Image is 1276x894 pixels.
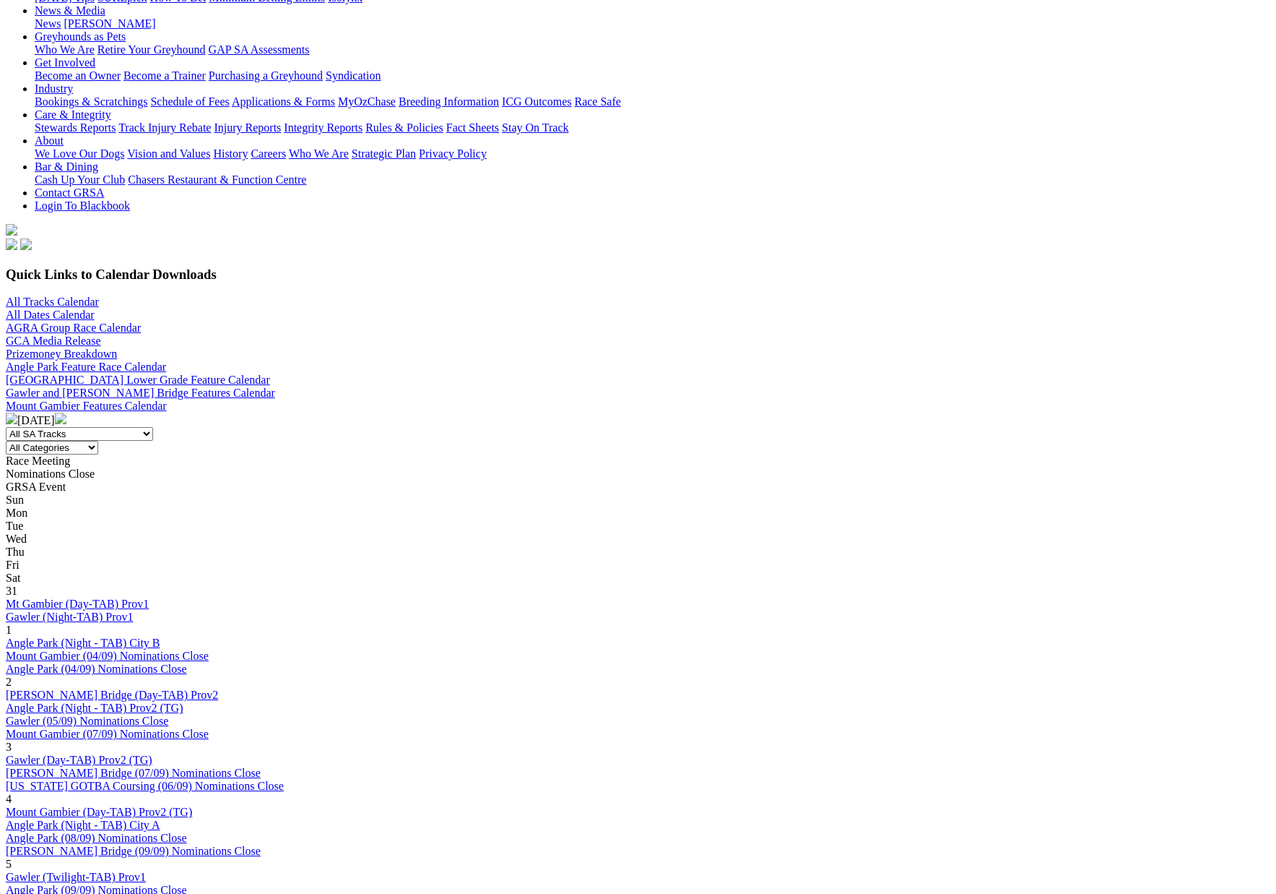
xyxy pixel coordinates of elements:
[35,43,1270,56] div: Greyhounds as Pets
[209,69,323,82] a: Purchasing a Greyhound
[6,663,187,675] a: Angle Park (04/09) Nominations Close
[6,400,167,412] a: Mount Gambier Features Calendar
[6,624,12,636] span: 1
[326,69,381,82] a: Syndication
[213,147,248,160] a: History
[6,468,1270,481] div: Nominations Close
[6,676,12,688] span: 2
[123,69,206,82] a: Become a Trainer
[6,322,141,334] a: AGRA Group Race Calendar
[6,780,284,792] a: [US_STATE] GOTBA Coursing (06/09) Nominations Close
[6,494,1270,507] div: Sun
[35,95,147,108] a: Bookings & Scratchings
[35,121,116,134] a: Stewards Reports
[6,741,12,753] span: 3
[289,147,349,160] a: Who We Are
[6,348,117,360] a: Prizemoney Breakdown
[6,832,187,844] a: Angle Park (08/09) Nominations Close
[251,147,286,160] a: Careers
[35,56,95,69] a: Get Involved
[6,374,270,386] a: [GEOGRAPHIC_DATA] Lower Grade Feature Calendar
[20,238,32,250] img: twitter.svg
[6,335,101,347] a: GCA Media Release
[6,559,1270,572] div: Fri
[352,147,416,160] a: Strategic Plan
[419,147,487,160] a: Privacy Policy
[6,481,1270,494] div: GRSA Event
[35,121,1270,134] div: Care & Integrity
[6,858,12,870] span: 5
[6,598,149,610] a: Mt Gambier (Day-TAB) Prov1
[6,793,12,805] span: 4
[6,296,99,308] a: All Tracks Calendar
[502,121,568,134] a: Stay On Track
[6,728,209,740] a: Mount Gambier (07/09) Nominations Close
[6,650,209,662] a: Mount Gambier (04/09) Nominations Close
[6,767,261,779] a: [PERSON_NAME] Bridge (07/09) Nominations Close
[127,147,210,160] a: Vision and Values
[6,413,1270,427] div: [DATE]
[35,147,124,160] a: We Love Our Dogs
[35,160,98,173] a: Bar & Dining
[6,702,183,714] a: Angle Park (Night - TAB) Prov2 (TG)
[6,572,1270,585] div: Sat
[6,819,160,831] a: Angle Park (Night - TAB) City A
[6,546,1270,559] div: Thu
[35,147,1270,160] div: About
[6,361,166,373] a: Angle Park Feature Race Calendar
[97,43,206,56] a: Retire Your Greyhound
[399,95,499,108] a: Breeding Information
[6,238,17,250] img: facebook.svg
[574,95,620,108] a: Race Safe
[6,585,17,597] span: 31
[35,95,1270,108] div: Industry
[6,871,146,883] a: Gawler (Twilight-TAB) Prov1
[64,17,155,30] a: [PERSON_NAME]
[6,845,261,857] a: [PERSON_NAME] Bridge (09/09) Nominations Close
[6,455,1270,468] div: Race Meeting
[6,689,218,701] a: [PERSON_NAME] Bridge (Day-TAB) Prov2
[209,43,310,56] a: GAP SA Assessments
[6,637,160,649] a: Angle Park (Night - TAB) City B
[502,95,571,108] a: ICG Outcomes
[35,173,125,186] a: Cash Up Your Club
[35,69,1270,82] div: Get Involved
[35,4,105,17] a: News & Media
[35,82,73,95] a: Industry
[284,121,363,134] a: Integrity Reports
[6,533,1270,546] div: Wed
[6,224,17,236] img: logo-grsa-white.png
[214,121,281,134] a: Injury Reports
[446,121,499,134] a: Fact Sheets
[6,413,17,424] img: chevron-left-pager-white.svg
[55,413,66,424] img: chevron-right-pager-white.svg
[6,507,1270,520] div: Mon
[6,806,192,818] a: Mount Gambier (Day-TAB) Prov2 (TG)
[35,186,104,199] a: Contact GRSA
[35,199,130,212] a: Login To Blackbook
[6,520,1270,533] div: Tue
[6,387,275,399] a: Gawler and [PERSON_NAME] Bridge Features Calendar
[35,173,1270,186] div: Bar & Dining
[150,95,229,108] a: Schedule of Fees
[35,108,111,121] a: Care & Integrity
[35,134,64,147] a: About
[35,17,61,30] a: News
[118,121,211,134] a: Track Injury Rebate
[365,121,443,134] a: Rules & Policies
[6,267,1270,283] h3: Quick Links to Calendar Downloads
[6,611,133,623] a: Gawler (Night-TAB) Prov1
[6,715,168,727] a: Gawler (05/09) Nominations Close
[35,30,126,43] a: Greyhounds as Pets
[128,173,306,186] a: Chasers Restaurant & Function Centre
[35,17,1270,30] div: News & Media
[35,43,95,56] a: Who We Are
[338,95,396,108] a: MyOzChase
[35,69,121,82] a: Become an Owner
[6,309,95,321] a: All Dates Calendar
[6,754,152,766] a: Gawler (Day-TAB) Prov2 (TG)
[232,95,335,108] a: Applications & Forms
